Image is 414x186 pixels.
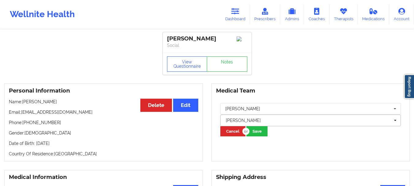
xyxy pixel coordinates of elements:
h3: Shipping Address [216,174,405,181]
a: Account [389,4,414,25]
a: Coaches [304,4,329,25]
h3: Medical Information [9,174,198,181]
p: Email: [EMAIL_ADDRESS][DOMAIN_NAME] [9,109,198,115]
a: Medications [358,4,389,25]
a: Therapists [329,4,358,25]
div: [PERSON_NAME] [167,35,247,42]
button: Delete [140,99,172,112]
h3: Medical Team [216,87,405,94]
a: Prescribers [250,4,280,25]
button: View Questionnaire [167,56,207,72]
a: Admins [280,4,304,25]
p: Date of Birth: [DATE] [9,140,198,146]
a: Dashboard [221,4,250,25]
p: Phone: [PHONE_NUMBER] [9,120,198,126]
p: Social [167,42,247,48]
p: Gender: [DEMOGRAPHIC_DATA] [9,130,198,136]
p: Country Of Residence: [GEOGRAPHIC_DATA] [9,151,198,157]
a: Report Bug [404,74,414,99]
button: Save [246,126,268,136]
h3: Personal Information [9,87,198,94]
button: Edit [173,99,198,112]
img: Image%2Fplaceholer-image.png [237,36,247,41]
p: Name: [PERSON_NAME] [9,99,198,105]
div: [PERSON_NAME] [225,107,260,111]
a: Notes [207,56,247,72]
button: Cancel [220,126,245,136]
